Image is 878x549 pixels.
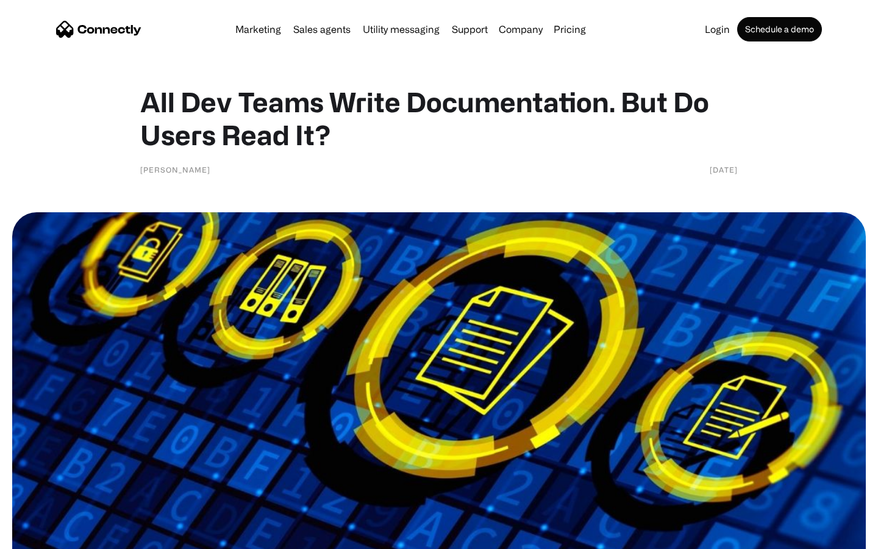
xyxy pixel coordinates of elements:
[447,24,493,34] a: Support
[12,528,73,545] aside: Language selected: English
[140,85,738,151] h1: All Dev Teams Write Documentation. But Do Users Read It?
[700,24,735,34] a: Login
[24,528,73,545] ul: Language list
[230,24,286,34] a: Marketing
[358,24,444,34] a: Utility messaging
[288,24,355,34] a: Sales agents
[140,163,210,176] div: [PERSON_NAME]
[737,17,822,41] a: Schedule a demo
[499,21,543,38] div: Company
[549,24,591,34] a: Pricing
[710,163,738,176] div: [DATE]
